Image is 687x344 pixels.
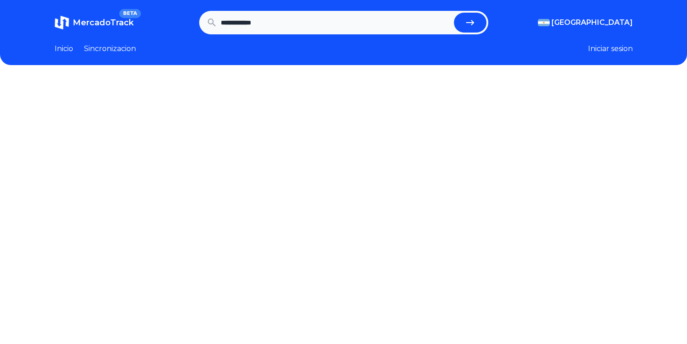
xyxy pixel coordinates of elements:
a: Inicio [55,43,73,54]
button: Iniciar sesion [588,43,633,54]
img: MercadoTrack [55,15,69,30]
a: MercadoTrackBETA [55,15,134,30]
img: Argentina [538,19,550,26]
a: Sincronizacion [84,43,136,54]
button: [GEOGRAPHIC_DATA] [538,17,633,28]
span: [GEOGRAPHIC_DATA] [551,17,633,28]
span: MercadoTrack [73,18,134,28]
span: BETA [119,9,140,18]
